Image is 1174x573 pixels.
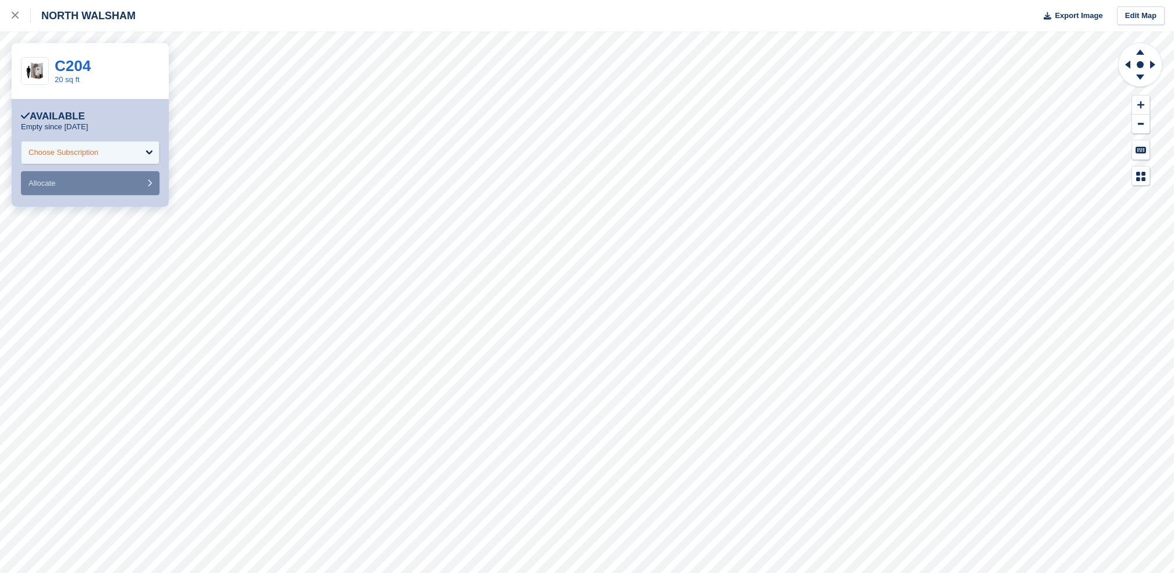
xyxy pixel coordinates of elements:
button: Zoom Out [1132,115,1150,134]
button: Map Legend [1132,167,1150,186]
div: NORTH WALSHAM [31,9,136,23]
button: Export Image [1037,6,1103,26]
a: 20 sq ft [55,75,80,84]
p: Empty since [DATE] [21,122,88,132]
div: Available [21,111,85,122]
img: 20-sqft-unit.jpg [22,61,48,82]
a: Edit Map [1117,6,1165,26]
button: Keyboard Shortcuts [1132,140,1150,160]
span: Export Image [1055,10,1102,22]
button: Allocate [21,171,159,195]
button: Zoom In [1132,95,1150,115]
span: Allocate [29,179,55,188]
div: Choose Subscription [29,147,98,158]
a: C204 [55,57,91,75]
